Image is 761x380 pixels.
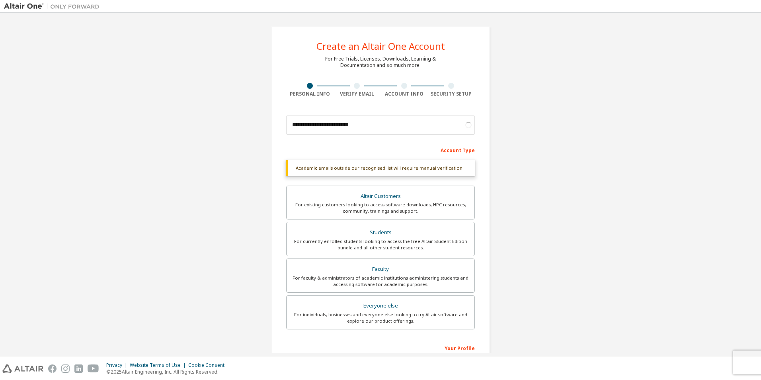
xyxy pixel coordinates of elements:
[291,311,470,324] div: For individuals, businesses and everyone else looking to try Altair software and explore our prod...
[334,91,381,97] div: Verify Email
[4,2,103,10] img: Altair One
[380,91,428,97] div: Account Info
[291,238,470,251] div: For currently enrolled students looking to access the free Altair Student Edition bundle and all ...
[188,362,229,368] div: Cookie Consent
[106,368,229,375] p: © 2025 Altair Engineering, Inc. All Rights Reserved.
[48,364,57,373] img: facebook.svg
[2,364,43,373] img: altair_logo.svg
[74,364,83,373] img: linkedin.svg
[291,275,470,288] div: For faculty & administrators of academic institutions administering students and accessing softwa...
[428,91,475,97] div: Security Setup
[291,191,470,202] div: Altair Customers
[291,202,470,214] div: For existing customers looking to access software downloads, HPC resources, community, trainings ...
[130,362,188,368] div: Website Terms of Use
[286,143,475,156] div: Account Type
[286,91,334,97] div: Personal Info
[88,364,99,373] img: youtube.svg
[325,56,436,69] div: For Free Trials, Licenses, Downloads, Learning & Documentation and so much more.
[106,362,130,368] div: Privacy
[286,160,475,176] div: Academic emails outside our recognised list will require manual verification.
[61,364,70,373] img: instagram.svg
[291,264,470,275] div: Faculty
[286,341,475,354] div: Your Profile
[316,41,445,51] div: Create an Altair One Account
[291,300,470,311] div: Everyone else
[291,227,470,238] div: Students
